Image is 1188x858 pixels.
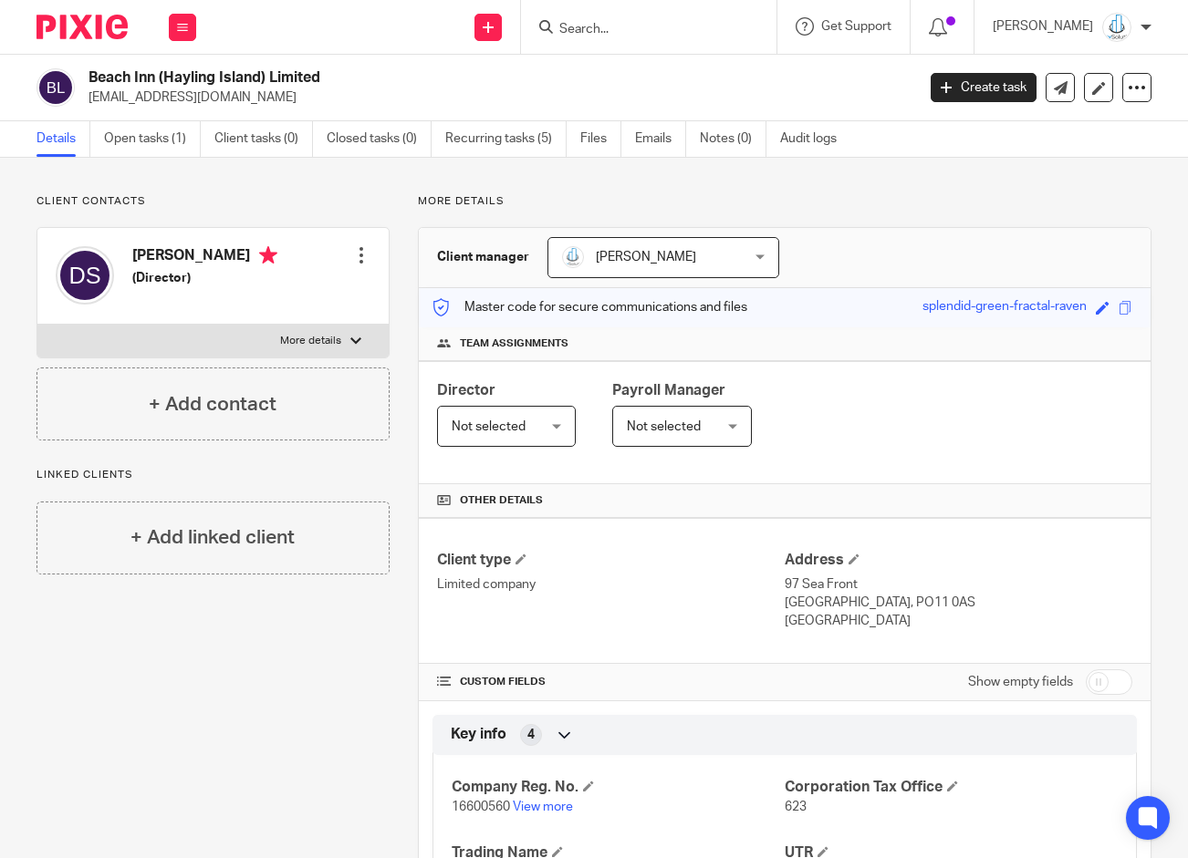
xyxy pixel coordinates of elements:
h4: Company Reg. No. [452,778,785,797]
h4: + Add linked client [130,523,295,552]
a: Client tasks (0) [214,121,313,157]
img: svg%3E [36,68,75,107]
span: 16600560 [452,801,510,813]
a: Create task [931,73,1037,102]
img: Logo_PNG.png [562,246,584,268]
div: splendid-green-fractal-raven [922,297,1087,318]
span: 623 [785,801,807,813]
p: More details [418,194,1152,209]
p: 97 Sea Front [785,575,1132,594]
h4: Client type [437,551,785,570]
h4: + Add contact [149,390,276,419]
input: Search [558,22,722,38]
h5: (Director) [132,269,277,287]
p: Linked clients [36,468,390,482]
a: Emails [635,121,686,157]
h4: CUSTOM FIELDS [437,675,785,689]
img: svg%3E [56,246,114,305]
a: Details [36,121,90,157]
p: Master code for secure communications and files [432,298,747,316]
span: [PERSON_NAME] [596,251,696,264]
span: Key info [451,725,506,744]
p: Client contacts [36,194,390,209]
p: More details [280,334,341,348]
img: Pixie [36,15,128,39]
img: Logo_PNG.png [1102,13,1131,42]
span: Other details [460,493,543,508]
p: [PERSON_NAME] [993,17,1093,36]
a: Open tasks (1) [104,121,201,157]
p: Limited company [437,575,785,594]
span: Not selected [452,420,526,433]
i: Primary [259,246,277,264]
h4: Corporation Tax Office [785,778,1118,797]
p: [GEOGRAPHIC_DATA] [785,612,1132,630]
p: [GEOGRAPHIC_DATA], PO11 0AS [785,594,1132,612]
span: 4 [527,726,535,744]
a: Notes (0) [700,121,766,157]
a: Files [580,121,621,157]
a: Recurring tasks (5) [445,121,567,157]
h4: Address [785,551,1132,570]
span: Payroll Manager [612,383,725,398]
h4: [PERSON_NAME] [132,246,277,269]
a: Audit logs [780,121,850,157]
label: Show empty fields [968,673,1073,691]
span: Not selected [627,420,701,433]
span: Team assignments [460,336,568,351]
a: View more [513,801,573,813]
h2: Beach Inn (Hayling Island) Limited [89,68,740,88]
a: Closed tasks (0) [327,121,432,157]
span: Director [437,383,495,398]
span: Get Support [821,20,891,33]
h3: Client manager [437,248,529,266]
p: [EMAIL_ADDRESS][DOMAIN_NAME] [89,88,903,107]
